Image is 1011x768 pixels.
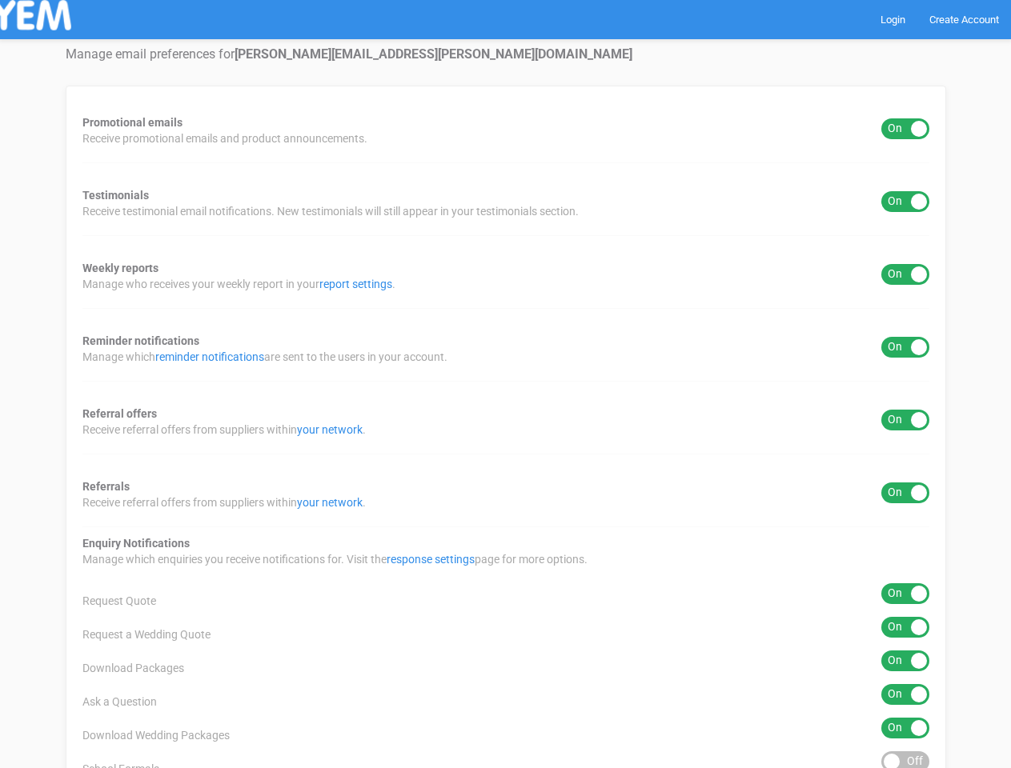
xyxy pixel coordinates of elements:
[82,727,230,743] span: Download Wedding Packages
[319,278,392,290] a: report settings
[82,116,183,129] strong: Promotional emails
[297,423,363,436] a: your network
[387,553,475,566] a: response settings
[82,262,158,274] strong: Weekly reports
[82,203,579,219] span: Receive testimonial email notifications. New testimonials will still appear in your testimonials ...
[82,537,190,550] strong: Enquiry Notifications
[82,349,447,365] span: Manage which are sent to the users in your account.
[82,276,395,292] span: Manage who receives your weekly report in your .
[82,334,199,347] strong: Reminder notifications
[235,46,632,62] strong: [PERSON_NAME][EMAIL_ADDRESS][PERSON_NAME][DOMAIN_NAME]
[82,593,156,609] span: Request Quote
[82,422,366,438] span: Receive referral offers from suppliers within .
[82,694,157,710] span: Ask a Question
[82,626,211,642] span: Request a Wedding Quote
[82,551,588,567] span: Manage which enquiries you receive notifications for. Visit the page for more options.
[82,660,184,676] span: Download Packages
[155,350,264,363] a: reminder notifications
[82,189,149,202] strong: Testimonials
[82,407,157,420] strong: Referral offers
[82,130,367,146] span: Receive promotional emails and product announcements.
[82,480,130,493] strong: Referrals
[297,496,363,509] a: your network
[66,47,946,62] h4: Manage email preferences for
[82,494,366,510] span: Receive referral offers from suppliers within .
